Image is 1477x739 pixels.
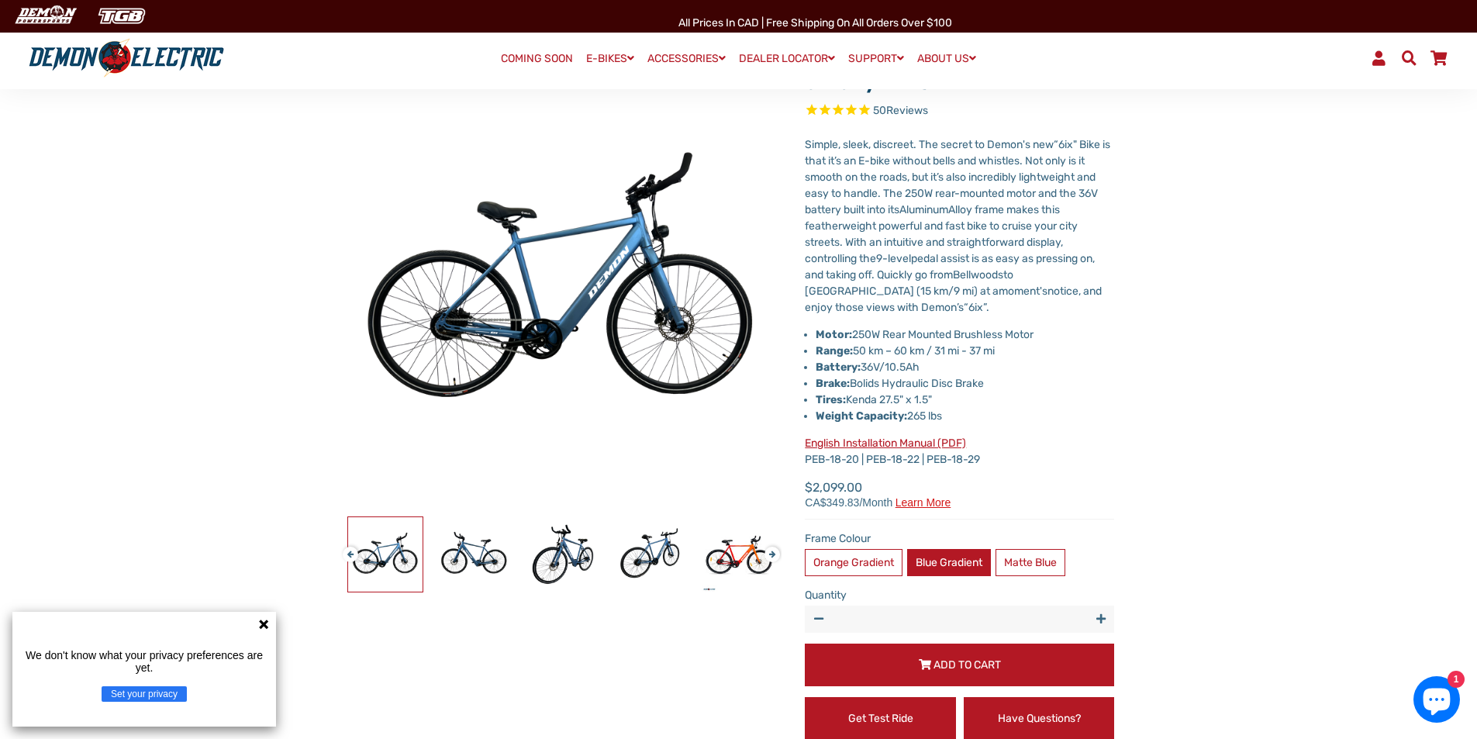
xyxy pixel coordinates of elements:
span: s an E-bike without bells and whistles. Not only is it smooth on the roads, but it [805,154,1085,184]
label: Frame Colour [805,530,1114,547]
span: “ [1054,138,1058,151]
strong: Motor: [816,328,852,341]
span: ’ [937,171,938,184]
span: Aluminum [899,203,948,216]
button: Next [764,539,774,557]
label: Blue Gradient [907,549,991,576]
span: Add to Cart [933,658,1001,672]
span: Bellwoods [953,268,1003,281]
button: Increase item quantity by one [1087,606,1114,633]
span: 50 reviews [873,104,928,117]
li: 250W Rear Mounted Brushless Motor [816,326,1114,343]
button: Reduce item quantity by one [805,606,832,633]
span: “ [964,301,968,314]
li: 265 lbs [816,408,1114,424]
button: Set your privacy [102,686,187,702]
strong: Battery: [816,361,861,374]
a: COMING SOON [495,48,578,70]
span: 6ix" Bike is that it [805,138,1110,167]
span: 6ix [968,301,983,314]
li: 50 km – 60 km / 31 mi - 37 mi [816,343,1114,359]
label: Orange Gradient [805,549,902,576]
a: E-BIKES [581,47,640,70]
img: 6ix City eBike [613,517,688,592]
span: Rated 4.8 out of 5 stars 50 reviews [805,102,1114,120]
span: pedal assist is as easy as pressing on, and taking off. Quickly go from [805,252,1095,281]
a: English Installation Manual (PDF) [805,437,966,450]
span: to [GEOGRAPHIC_DATA] (15 km/9 mi) at a [805,268,1013,298]
strong: Brake: [816,377,850,390]
button: Previous [343,539,352,557]
span: 9-level [876,252,911,265]
a: DEALER LOCATOR [733,47,840,70]
a: SUPPORT [843,47,909,70]
span: ” [983,301,986,314]
span: moment's [999,285,1047,298]
a: ABOUT US [912,47,982,70]
img: 6ix City eBike [437,517,511,592]
span: notice, and enjoy those views with Demon [805,285,1102,314]
span: s [958,301,964,314]
span: ’ [957,301,958,314]
span: $2,099.00 [805,478,951,508]
img: Demon Electric [8,3,82,29]
label: Quantity [805,587,1114,603]
span: All Prices in CAD | Free shipping on all orders over $100 [678,16,952,29]
button: Add to Cart [805,644,1114,686]
label: Matte Blue [996,549,1065,576]
img: Demon Electric logo [23,38,229,78]
img: TGB Canada [90,3,154,29]
span: Alloy frame makes this featherweight powerful and fast bike to cruise your city streets. With an ... [805,203,1078,265]
li: Bolids Hydraulic Disc Brake [816,375,1114,392]
span: Simple, sleek, discreet. The secret to Demon's new [805,138,1054,151]
inbox-online-store-chat: Shopify online store chat [1409,676,1465,727]
img: 6ix City eBike [348,517,423,592]
span: Reviews [886,104,928,117]
li: 36V/10.5Ah [816,359,1114,375]
strong: Range: [816,344,853,357]
input: quantity [805,606,1114,633]
span: ’ [834,154,836,167]
strong: Weight Capacity: [816,409,907,423]
span: s also incredibly lightweight and easy to handle. The 250W rear-mounted motor and the 36V battery... [805,171,1098,216]
img: 6ix City eBike [525,517,599,592]
a: ACCESSORIES [642,47,731,70]
p: We don't know what your privacy preferences are yet. [19,649,270,674]
li: Kenda 27.5" x 1.5" [816,392,1114,408]
strong: Tires: [816,393,846,406]
img: 6ix City eBike - Demon Electric [702,517,776,592]
span: . [986,301,989,314]
p: PEB-18-20 | PEB-18-22 | PEB-18-29 [805,435,1114,468]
